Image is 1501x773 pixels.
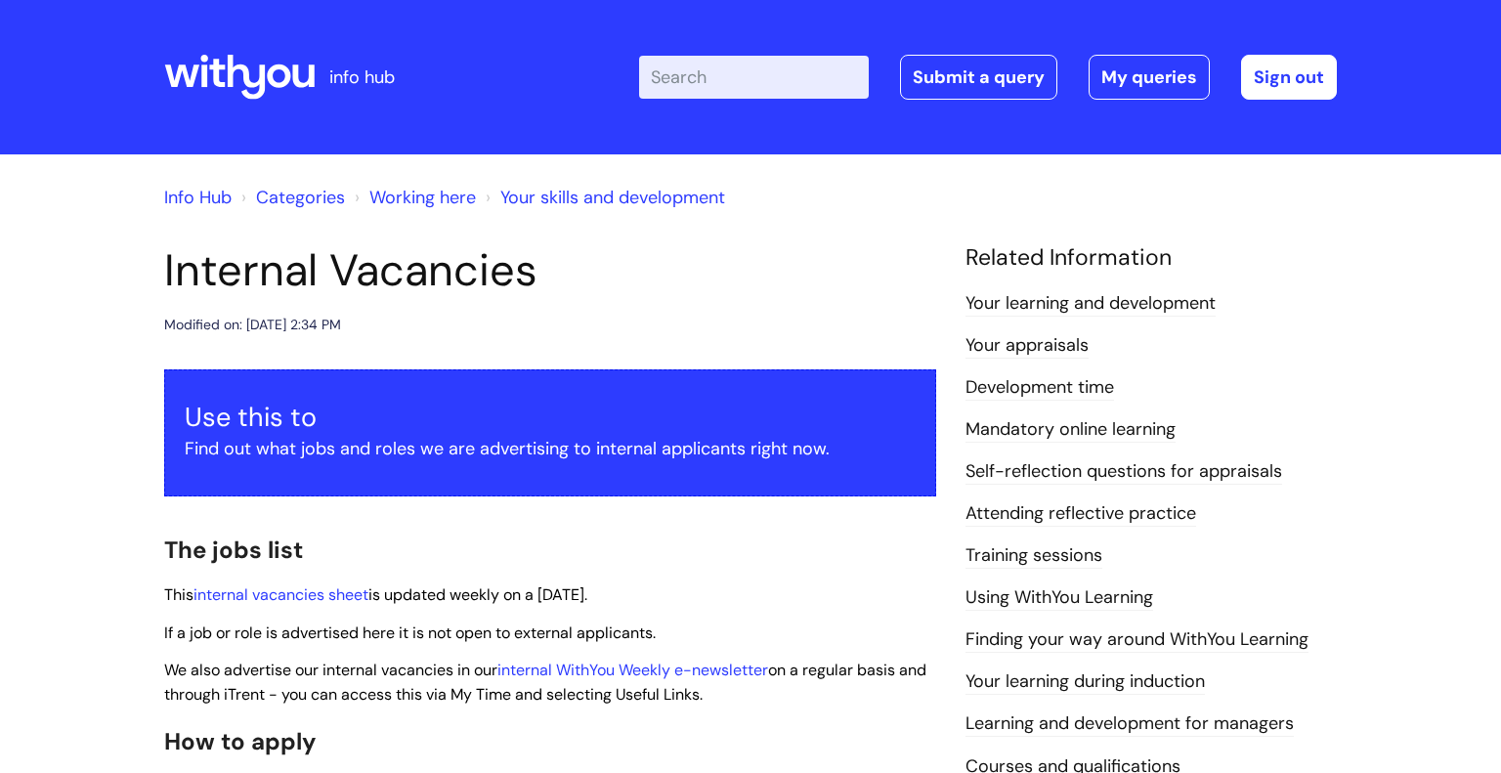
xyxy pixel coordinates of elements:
[369,186,476,209] a: Working here
[1241,55,1337,100] a: Sign out
[164,660,926,705] span: We also advertise our internal vacancies in our on a regular basis and through iTrent - you can a...
[164,535,303,565] span: The jobs list
[256,186,345,209] a: Categories
[164,313,341,337] div: Modified on: [DATE] 2:34 PM
[965,417,1176,443] a: Mandatory online learning
[185,433,916,464] p: Find out what jobs and roles we are advertising to internal applicants right now.
[350,182,476,213] li: Working here
[900,55,1057,100] a: Submit a query
[164,726,317,756] span: How to apply
[500,186,725,209] a: Your skills and development
[965,501,1196,527] a: Attending reflective practice
[965,291,1216,317] a: Your learning and development
[497,660,768,680] a: internal WithYou Weekly e-newsletter
[639,55,1337,100] div: | -
[236,182,345,213] li: Solution home
[965,459,1282,485] a: Self-reflection questions for appraisals
[965,627,1308,653] a: Finding your way around WithYou Learning
[185,402,916,433] h3: Use this to
[965,585,1153,611] a: Using WithYou Learning
[1089,55,1210,100] a: My queries
[965,244,1337,272] h4: Related Information
[965,669,1205,695] a: Your learning during induction
[965,543,1102,569] a: Training sessions
[164,244,936,297] h1: Internal Vacancies
[164,186,232,209] a: Info Hub
[193,584,368,605] a: internal vacancies sheet
[965,711,1294,737] a: Learning and development for managers
[329,62,395,93] p: info hub
[481,182,725,213] li: Your skills and development
[965,375,1114,401] a: Development time
[639,56,869,99] input: Search
[164,623,656,643] span: If a job or role is advertised here it is not open to external applicants.
[164,584,587,605] span: This is updated weekly on a [DATE].
[965,333,1089,359] a: Your appraisals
